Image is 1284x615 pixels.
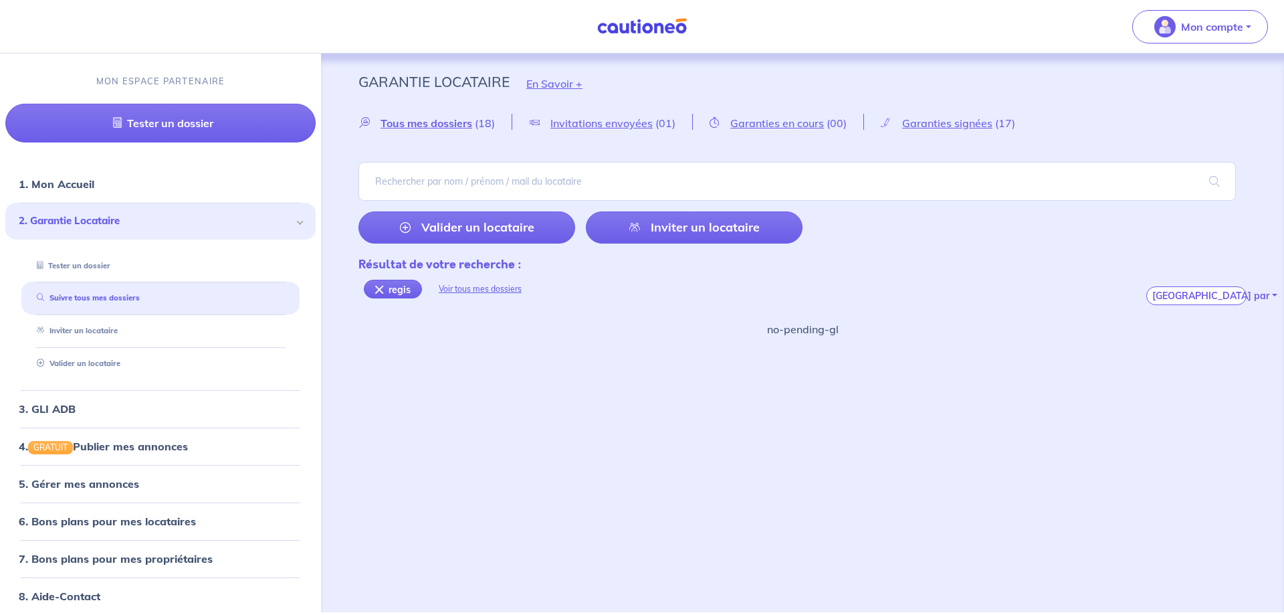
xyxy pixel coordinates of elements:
[19,477,139,491] a: 5. Gérer mes annonces
[31,359,120,368] a: Valider un locataire
[5,433,316,460] div: 4.GRATUITPublier mes annonces
[358,70,510,94] p: Garantie Locataire
[510,64,599,103] button: En Savoir +
[5,396,316,422] div: 3. GLI ADB
[693,116,863,129] a: Garanties en cours(00)
[475,116,495,130] span: (18)
[730,116,824,130] span: Garanties en cours
[31,293,140,302] a: Suivre tous mes dossiers
[512,116,692,129] a: Invitations envoyées(01)
[19,515,196,528] a: 6. Bons plans pour mes locataires
[31,326,118,335] a: Inviter un locataire
[21,353,300,375] div: Valider un locataire
[1132,10,1268,43] button: illu_account_valid_menu.svgMon compte
[5,508,316,535] div: 6. Bons plans pour mes locataires
[5,470,316,497] div: 5. Gérer mes annonces
[864,116,1032,129] a: Garanties signées(17)
[19,552,213,565] a: 7. Bons plans pour mes propriétaires
[21,255,300,277] div: Tester un dossier
[767,321,839,337] p: no-pending-gl
[827,116,847,130] span: (00)
[655,116,675,130] span: (01)
[550,116,653,130] span: Invitations envoyées
[19,440,188,453] a: 4.GRATUITPublier mes annonces
[902,116,992,130] span: Garanties signées
[96,75,225,88] p: MON ESPACE PARTENAIRE
[381,116,472,130] span: Tous mes dossiers
[358,116,512,129] a: Tous mes dossiers(18)
[358,162,1236,201] input: Rechercher par nom / prénom / mail du locataire
[364,280,422,298] div: regis
[358,256,538,273] div: Résultat de votre recherche :
[5,545,316,572] div: 7. Bons plans pour mes propriétaires
[21,287,300,309] div: Suivre tous mes dossiers
[5,203,316,240] div: 2. Garantie Locataire
[19,590,100,603] a: 8. Aide-Contact
[586,211,802,244] a: Inviter un locataire
[1154,16,1176,37] img: illu_account_valid_menu.svg
[31,261,110,270] a: Tester un dossier
[5,171,316,197] div: 1. Mon Accueil
[1181,19,1243,35] p: Mon compte
[19,402,76,416] a: 3. GLI ADB
[358,211,575,244] a: Valider un locataire
[19,213,292,229] span: 2. Garantie Locataire
[422,273,538,305] div: Voir tous mes dossiers
[19,177,94,191] a: 1. Mon Accueil
[995,116,1015,130] span: (17)
[592,18,692,35] img: Cautioneo
[5,583,316,610] div: 8. Aide-Contact
[1146,286,1247,305] button: [GEOGRAPHIC_DATA] par
[21,320,300,342] div: Inviter un locataire
[1193,163,1236,200] span: search
[5,104,316,143] a: Tester un dossier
